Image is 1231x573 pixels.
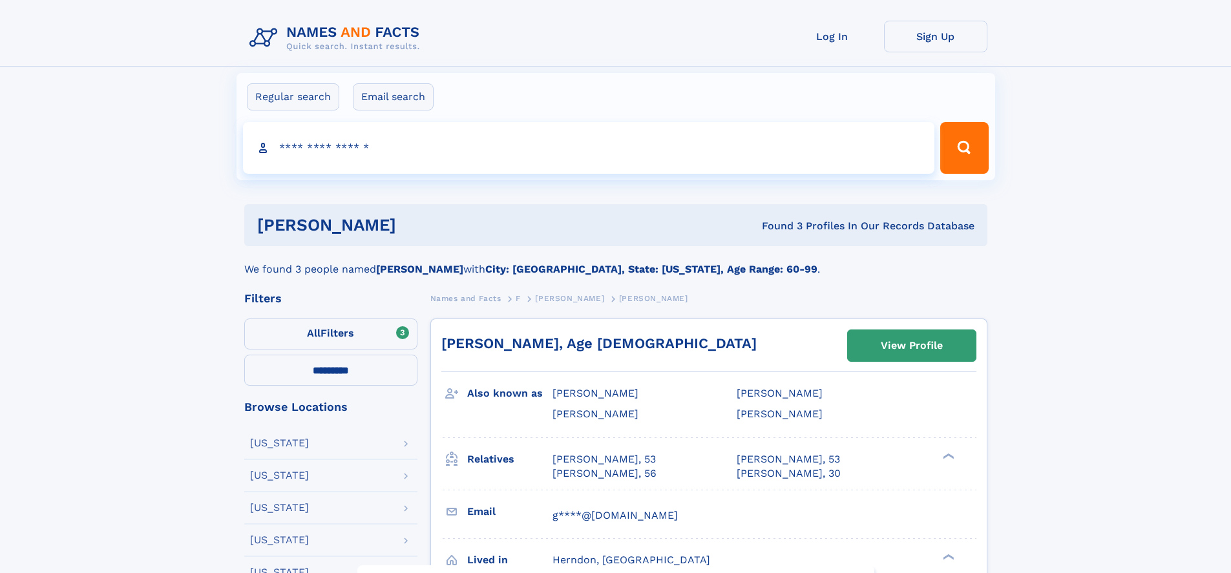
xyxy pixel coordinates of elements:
div: [US_STATE] [250,503,309,513]
a: [PERSON_NAME], Age [DEMOGRAPHIC_DATA] [441,335,757,351]
div: [US_STATE] [250,438,309,448]
span: [PERSON_NAME] [552,408,638,420]
span: [PERSON_NAME] [535,294,604,303]
div: View Profile [881,331,943,360]
a: Names and Facts [430,290,501,306]
h3: Lived in [467,549,552,571]
div: ❯ [940,552,955,561]
b: City: [GEOGRAPHIC_DATA], State: [US_STATE], Age Range: 60-99 [485,263,817,275]
a: [PERSON_NAME], 56 [552,466,657,481]
span: [PERSON_NAME] [737,387,823,399]
a: F [516,290,521,306]
input: search input [243,122,935,174]
div: Browse Locations [244,401,417,413]
span: All [307,327,321,339]
a: [PERSON_NAME], 53 [737,452,840,466]
h3: Email [467,501,552,523]
a: View Profile [848,330,976,361]
span: F [516,294,521,303]
div: We found 3 people named with . [244,246,987,277]
a: [PERSON_NAME], 30 [737,466,841,481]
div: Found 3 Profiles In Our Records Database [579,219,974,233]
img: Logo Names and Facts [244,21,430,56]
div: Filters [244,293,417,304]
a: [PERSON_NAME], 53 [552,452,656,466]
span: [PERSON_NAME] [737,408,823,420]
b: [PERSON_NAME] [376,263,463,275]
span: [PERSON_NAME] [619,294,688,303]
label: Regular search [247,83,339,110]
div: [US_STATE] [250,470,309,481]
label: Email search [353,83,434,110]
div: [US_STATE] [250,535,309,545]
span: Herndon, [GEOGRAPHIC_DATA] [552,554,710,566]
label: Filters [244,318,417,349]
a: [PERSON_NAME] [535,290,604,306]
a: Sign Up [884,21,987,52]
button: Search Button [940,122,988,174]
a: Log In [781,21,884,52]
div: ❯ [940,452,955,460]
span: [PERSON_NAME] [552,387,638,399]
h3: Also known as [467,382,552,404]
h1: [PERSON_NAME] [257,217,579,233]
h3: Relatives [467,448,552,470]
